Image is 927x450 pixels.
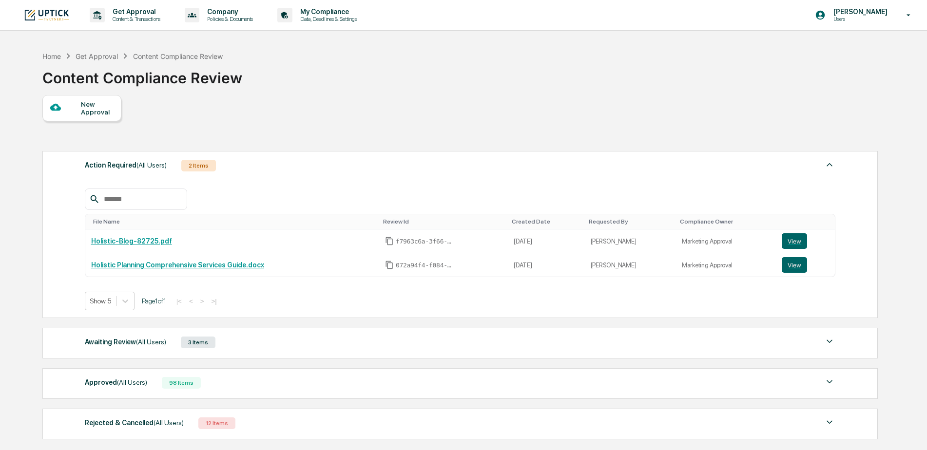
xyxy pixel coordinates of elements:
[85,336,166,348] div: Awaiting Review
[42,61,242,87] div: Content Compliance Review
[181,160,216,171] div: 2 Items
[198,417,235,429] div: 12 Items
[896,418,922,444] iframe: Open customer support
[676,253,776,277] td: Marketing Approval
[383,218,504,225] div: Toggle SortBy
[512,218,581,225] div: Toggle SortBy
[142,297,166,305] span: Page 1 of 1
[396,262,454,269] span: 072a94f4-f084-4661-93f9-36cf89bf0dfc
[508,229,585,253] td: [DATE]
[585,253,676,277] td: [PERSON_NAME]
[824,159,835,170] img: caret
[199,8,258,16] p: Company
[136,161,167,169] span: (All Users)
[589,218,672,225] div: Toggle SortBy
[186,297,196,305] button: <
[76,52,118,60] div: Get Approval
[81,100,114,116] div: New Approval
[824,416,835,428] img: caret
[162,377,201,389] div: 98 Items
[181,337,215,348] div: 3 Items
[292,16,362,22] p: Data, Deadlines & Settings
[133,52,223,60] div: Content Compliance Review
[824,336,835,347] img: caret
[136,338,166,346] span: (All Users)
[784,218,831,225] div: Toggle SortBy
[396,238,454,245] span: f7963c6a-3f66-4ae2-a96b-716662de6d6a
[91,261,264,269] a: Holistic Planning Comprehensive Services Guide.docx
[826,16,892,22] p: Users
[676,229,776,253] td: Marketing Approval
[782,257,829,273] a: View
[508,253,585,277] td: [DATE]
[174,297,185,305] button: |<
[585,229,676,253] td: [PERSON_NAME]
[680,218,772,225] div: Toggle SortBy
[154,419,184,427] span: (All Users)
[105,16,165,22] p: Content & Transactions
[199,16,258,22] p: Policies & Documents
[782,257,807,273] button: View
[117,378,147,386] span: (All Users)
[42,52,61,60] div: Home
[385,261,394,269] span: Copy Id
[197,297,207,305] button: >
[23,8,70,21] img: logo
[292,8,362,16] p: My Compliance
[826,8,892,16] p: [PERSON_NAME]
[85,416,184,429] div: Rejected & Cancelled
[208,297,219,305] button: >|
[91,237,172,245] a: Holistic-Blog-82725.pdf
[93,218,375,225] div: Toggle SortBy
[105,8,165,16] p: Get Approval
[385,237,394,245] span: Copy Id
[824,376,835,388] img: caret
[85,159,167,171] div: Action Required
[85,376,147,389] div: Approved
[782,233,807,249] button: View
[782,233,829,249] a: View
